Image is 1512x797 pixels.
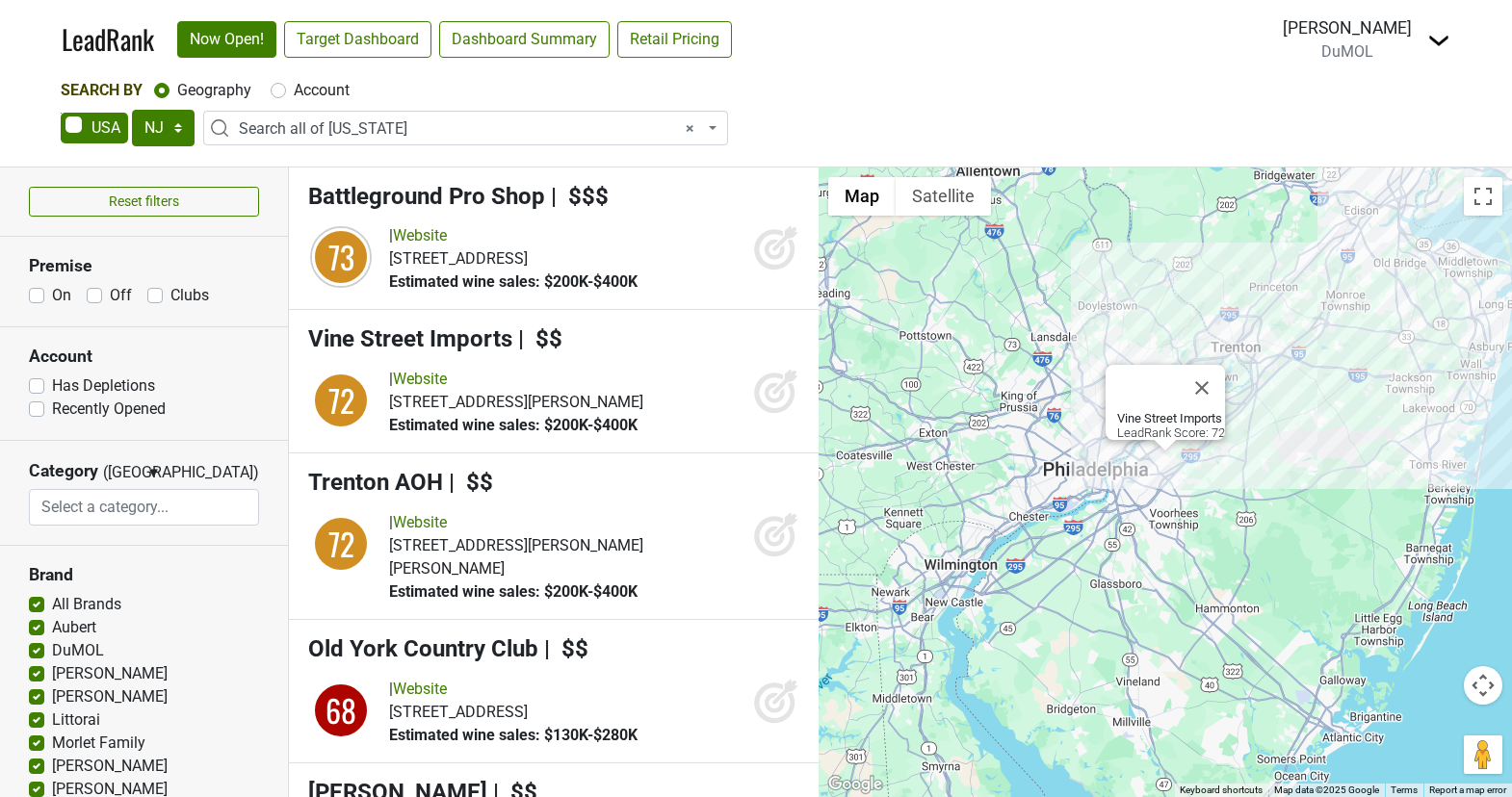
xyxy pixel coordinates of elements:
b: Vine Street Imports [1117,411,1222,425]
span: Search all of New Jersey [203,111,728,145]
span: | $$$ [551,183,609,210]
label: DuMOL [52,639,104,662]
button: Toggle fullscreen view [1464,177,1502,216]
span: Search By [61,81,143,99]
img: quadrant_split.svg [308,511,374,577]
button: Reset filters [29,187,259,217]
h3: Premise [29,256,259,276]
label: All Brands [52,593,121,616]
div: | [389,368,643,391]
img: quadrant_split.svg [308,368,374,433]
button: Keyboard shortcuts [1180,784,1263,797]
label: Clubs [170,284,209,307]
label: [PERSON_NAME] [52,685,168,708]
label: Off [110,284,132,307]
button: Drag Pegman onto the map to open Street View [1464,735,1502,774]
label: [PERSON_NAME] [52,662,168,685]
img: Google [823,772,887,797]
span: | $$ [449,469,493,496]
span: Estimated wine sales: $130K-$280K [389,726,638,744]
label: [PERSON_NAME] [52,755,168,778]
span: Battleground Pro Shop [308,183,545,210]
div: [PERSON_NAME] [1283,15,1412,40]
input: Select a category... [30,489,259,526]
button: Close [1179,365,1225,411]
span: Vine Street Imports [308,325,512,352]
label: Aubert [52,616,96,639]
div: 72 [312,372,370,429]
div: | [389,678,638,701]
button: Show satellite imagery [896,177,991,216]
span: Trenton AOH [308,469,443,496]
img: Dropdown Menu [1427,29,1450,52]
a: LeadRank [62,19,154,60]
img: quadrant_split.svg [308,678,374,743]
a: Website [393,226,447,244]
span: [STREET_ADDRESS] [389,703,528,721]
label: Has Depletions [52,374,155,398]
span: [STREET_ADDRESS] [389,249,528,268]
span: Remove all items [686,117,694,141]
span: | $$ [544,635,588,662]
div: 72 [312,515,370,573]
a: Report a map error [1429,784,1506,795]
a: Website [393,680,447,698]
a: Target Dashboard [284,21,431,58]
span: Map data ©2025 Google [1274,784,1379,795]
span: Search all of New Jersey [239,117,704,141]
span: Estimated wine sales: $200K-$400K [389,272,638,291]
span: ▼ [146,464,161,481]
div: 68 [312,681,370,739]
span: Old York Country Club [308,635,538,662]
label: Morlet Family [52,732,145,755]
span: ([GEOGRAPHIC_DATA]) [103,461,142,489]
button: Map camera controls [1464,666,1502,705]
a: Retail Pricing [617,21,732,58]
a: Website [393,513,447,531]
div: | [389,224,638,247]
h3: Brand [29,565,259,585]
span: Estimated wine sales: $200K-$400K [389,582,638,601]
a: Now Open! [177,21,276,58]
h3: Category [29,461,98,481]
span: Estimated wine sales: $200K-$400K [389,416,638,434]
a: Terms [1391,784,1418,795]
span: [STREET_ADDRESS][PERSON_NAME][PERSON_NAME] [389,536,643,578]
label: Littorai [52,708,100,732]
button: Show street map [828,177,896,216]
a: Website [393,370,447,388]
a: Open this area in Google Maps (opens a new window) [823,772,887,797]
label: On [52,284,71,307]
label: Account [294,79,350,102]
h3: Account [29,347,259,367]
div: LeadRank Score: 72 [1117,411,1225,440]
span: [STREET_ADDRESS][PERSON_NAME] [389,393,643,411]
span: | $$ [518,325,562,352]
label: Recently Opened [52,398,166,421]
div: 73 [312,228,370,286]
label: Geography [177,79,251,102]
span: DuMOL [1321,42,1373,61]
a: Dashboard Summary [439,21,610,58]
div: | [389,511,743,534]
